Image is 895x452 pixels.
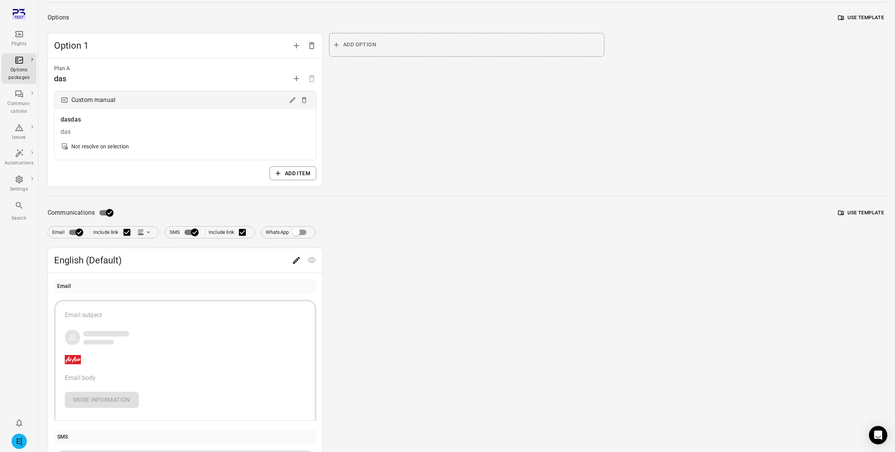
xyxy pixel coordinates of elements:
[54,254,289,266] span: English (Default)
[5,186,33,193] div: Settings
[2,27,36,50] a: Flights
[329,33,604,57] button: Add option
[5,66,33,82] div: Options packages
[2,199,36,224] button: Search
[869,426,887,444] div: Open Intercom Messenger
[5,40,33,48] div: Flights
[71,95,115,105] div: Custom manual
[304,41,319,49] span: Delete option
[5,215,33,222] div: Search
[209,224,250,240] label: Include link
[287,94,298,106] button: Edit
[836,207,886,219] button: Use template
[5,134,33,141] div: Issues
[289,38,304,53] button: Add option
[304,38,319,53] button: Delete option
[57,433,68,441] div: SMS
[289,253,304,268] button: Edit
[57,282,71,291] div: Email
[48,207,95,218] span: Communications
[48,12,69,23] div: Options
[343,40,376,49] span: Add option
[304,256,319,263] span: Preview
[2,53,36,84] a: Options packages
[93,224,135,240] label: Include link
[54,64,316,73] div: Plan A
[61,115,310,124] div: dasdas
[54,300,316,421] button: Email subjectCompany logoEmail bodyMore Information
[52,225,87,240] label: Email
[8,431,30,452] button: Elsa [AirAsia]
[289,256,304,263] span: Edit
[12,434,27,449] div: E[
[65,311,306,320] div: Email subject
[289,71,304,86] button: Add plan
[298,94,310,106] button: Delete
[2,146,36,169] a: Automations
[135,227,154,238] button: Link position in email
[65,355,81,364] img: Company logo
[289,75,304,82] span: Add plan
[270,166,316,181] button: Add item
[54,72,66,85] div: das
[2,87,36,118] a: Communi-cations
[5,159,33,167] div: Automations
[12,415,27,431] button: Notifications
[2,121,36,144] a: Issues
[836,12,886,24] button: Use template
[304,75,319,82] span: Options need to have at least one plan
[169,225,202,240] label: SMS
[65,373,306,383] div: Email body
[5,100,33,115] div: Communi-cations
[289,41,304,49] span: Add option
[2,173,36,196] a: Settings
[71,143,129,150] div: Not resolve on selection
[54,39,289,52] span: Option 1
[266,225,311,240] label: WhatsApp
[61,127,310,136] div: das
